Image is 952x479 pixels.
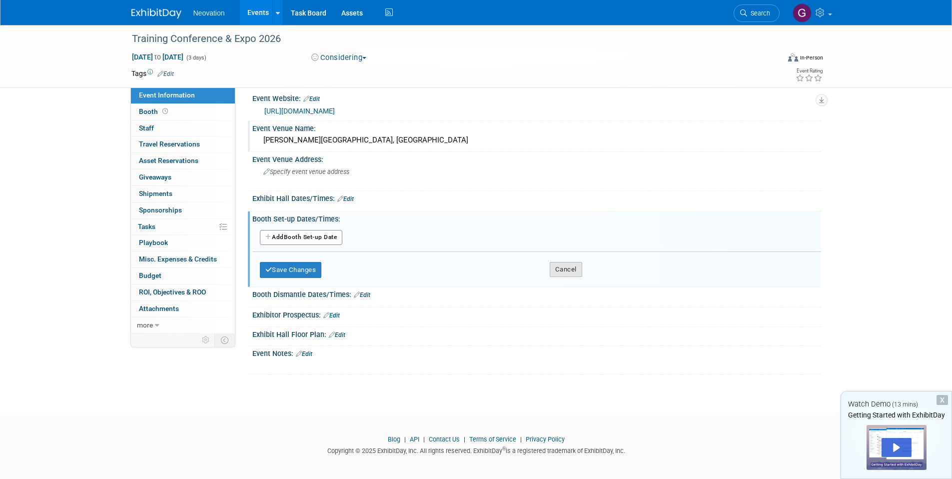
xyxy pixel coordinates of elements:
img: ExhibitDay [131,8,181,18]
a: [URL][DOMAIN_NAME] [264,107,335,115]
a: Staff [131,120,235,136]
a: Edit [354,291,370,298]
a: Booth [131,104,235,120]
a: Tasks [131,219,235,235]
span: Giveaways [139,173,171,181]
div: Watch Demo [841,399,952,409]
button: Considering [308,52,370,63]
span: Tasks [138,222,155,230]
span: Staff [139,124,154,132]
a: Playbook [131,235,235,251]
div: Play [882,438,912,457]
sup: ® [502,446,506,451]
a: Budget [131,268,235,284]
a: Edit [157,70,174,77]
a: Shipments [131,186,235,202]
div: In-Person [800,54,823,61]
span: Search [747,9,770,17]
span: Asset Reservations [139,156,198,164]
a: Edit [323,312,340,319]
button: Save Changes [260,262,322,278]
div: Exhibitor Prospectus: [252,307,821,320]
span: Budget [139,271,161,279]
td: Personalize Event Tab Strip [197,333,215,346]
div: Event Format [721,52,824,67]
a: Edit [337,195,354,202]
a: Search [734,4,780,22]
div: Exhibit Hall Floor Plan: [252,327,821,340]
div: Event Venue Address: [252,152,821,164]
a: Edit [303,95,320,102]
div: Exhibit Hall Dates/Times: [252,191,821,204]
img: Format-Inperson.png [788,53,798,61]
span: [DATE] [DATE] [131,52,184,61]
a: Asset Reservations [131,153,235,169]
span: Event Information [139,91,195,99]
a: Misc. Expenses & Credits [131,251,235,267]
div: [PERSON_NAME][GEOGRAPHIC_DATA], [GEOGRAPHIC_DATA] [260,132,814,148]
span: (13 mins) [892,401,918,408]
span: Booth not reserved yet [160,107,170,115]
span: Neovation [193,9,225,17]
span: Attachments [139,304,179,312]
a: API [410,435,419,443]
button: AddBooth Set-up Date [260,230,343,245]
a: Travel Reservations [131,136,235,152]
span: Shipments [139,189,172,197]
div: Event Venue Name: [252,121,821,133]
button: Cancel [550,262,582,277]
div: Event Rating [796,68,823,73]
img: Gabi Da Rocha [793,3,812,22]
div: Dismiss [937,395,948,405]
a: ROI, Objectives & ROO [131,284,235,300]
div: Booth Set-up Dates/Times: [252,211,821,224]
span: | [461,435,468,443]
div: Training Conference & Expo 2026 [128,30,765,48]
span: more [137,321,153,329]
div: Booth Dismantle Dates/Times: [252,287,821,300]
td: Tags [131,68,174,78]
a: Sponsorships [131,202,235,218]
a: Edit [296,350,312,357]
a: Contact Us [429,435,460,443]
span: Playbook [139,238,168,246]
span: | [421,435,427,443]
span: to [153,53,162,61]
a: Privacy Policy [526,435,565,443]
span: (3 days) [185,54,206,61]
a: Terms of Service [469,435,516,443]
div: Getting Started with ExhibitDay [841,410,952,420]
div: Event Website: [252,91,821,104]
a: Blog [388,435,400,443]
a: more [131,317,235,333]
span: | [402,435,408,443]
span: Travel Reservations [139,140,200,148]
span: Booth [139,107,170,115]
td: Toggle Event Tabs [214,333,235,346]
a: Edit [329,331,345,338]
span: Misc. Expenses & Credits [139,255,217,263]
span: | [518,435,524,443]
div: Event Notes: [252,346,821,359]
a: Event Information [131,87,235,103]
a: Giveaways [131,169,235,185]
span: ROI, Objectives & ROO [139,288,206,296]
a: Attachments [131,301,235,317]
span: Specify event venue address [263,168,349,175]
span: Sponsorships [139,206,182,214]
